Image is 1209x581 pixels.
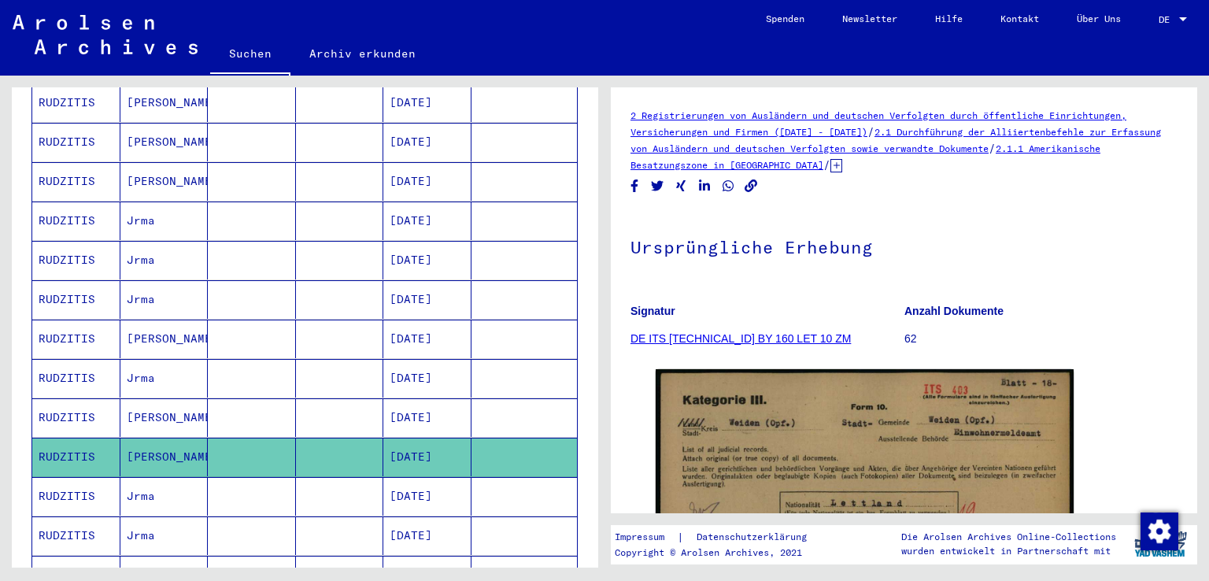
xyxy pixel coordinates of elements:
[1131,524,1190,564] img: yv_logo.png
[383,516,471,555] mat-cell: [DATE]
[120,280,209,319] mat-cell: Jrma
[649,176,666,196] button: Share on Twitter
[120,162,209,201] mat-cell: [PERSON_NAME]
[120,241,209,279] mat-cell: Jrma
[290,35,434,72] a: Archiv erkunden
[383,477,471,516] mat-cell: [DATE]
[32,280,120,319] mat-cell: RUDZITIS
[720,176,737,196] button: Share on WhatsApp
[383,162,471,201] mat-cell: [DATE]
[1159,14,1176,25] span: DE
[904,305,1004,317] b: Anzahl Dokumente
[684,529,826,546] a: Datenschutzerklärung
[697,176,713,196] button: Share on LinkedIn
[823,157,830,172] span: /
[867,124,874,139] span: /
[615,529,826,546] div: |
[120,477,209,516] mat-cell: Jrma
[120,202,209,240] mat-cell: Jrma
[630,126,1161,154] a: 2.1 Durchführung der Alliiertenbefehle zur Erfassung von Ausländern und deutschen Verfolgten sowi...
[383,123,471,161] mat-cell: [DATE]
[383,83,471,122] mat-cell: [DATE]
[383,398,471,437] mat-cell: [DATE]
[1141,513,1178,550] img: Zustimmung ändern
[120,123,209,161] mat-cell: [PERSON_NAME]
[13,15,198,54] img: Arolsen_neg.svg
[32,241,120,279] mat-cell: RUDZITIS
[32,438,120,476] mat-cell: RUDZITIS
[32,123,120,161] mat-cell: RUDZITIS
[120,359,209,398] mat-cell: Jrma
[120,516,209,555] mat-cell: Jrma
[615,529,677,546] a: Impressum
[32,162,120,201] mat-cell: RUDZITIS
[383,280,471,319] mat-cell: [DATE]
[383,359,471,398] mat-cell: [DATE]
[630,109,1126,138] a: 2 Registrierungen von Ausländern und deutschen Verfolgten durch öffentliche Einrichtungen, Versic...
[32,398,120,437] mat-cell: RUDZITIS
[32,359,120,398] mat-cell: RUDZITIS
[630,211,1178,280] h1: Ursprüngliche Erhebung
[383,202,471,240] mat-cell: [DATE]
[630,332,851,345] a: DE ITS [TECHNICAL_ID] BY 160 LET 10 ZM
[673,176,690,196] button: Share on Xing
[32,516,120,555] mat-cell: RUDZITIS
[383,241,471,279] mat-cell: [DATE]
[743,176,760,196] button: Copy link
[383,438,471,476] mat-cell: [DATE]
[32,83,120,122] mat-cell: RUDZITIS
[32,320,120,358] mat-cell: RUDZITIS
[1140,512,1178,550] div: Zustimmung ändern
[32,202,120,240] mat-cell: RUDZITIS
[904,331,1178,347] p: 62
[32,477,120,516] mat-cell: RUDZITIS
[901,530,1116,544] p: Die Arolsen Archives Online-Collections
[383,320,471,358] mat-cell: [DATE]
[210,35,290,76] a: Suchen
[120,83,209,122] mat-cell: [PERSON_NAME]
[120,398,209,437] mat-cell: [PERSON_NAME]
[615,546,826,560] p: Copyright © Arolsen Archives, 2021
[630,305,675,317] b: Signatur
[120,438,209,476] mat-cell: [PERSON_NAME]
[901,544,1116,558] p: wurden entwickelt in Partnerschaft mit
[120,320,209,358] mat-cell: [PERSON_NAME]
[989,141,996,155] span: /
[627,176,643,196] button: Share on Facebook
